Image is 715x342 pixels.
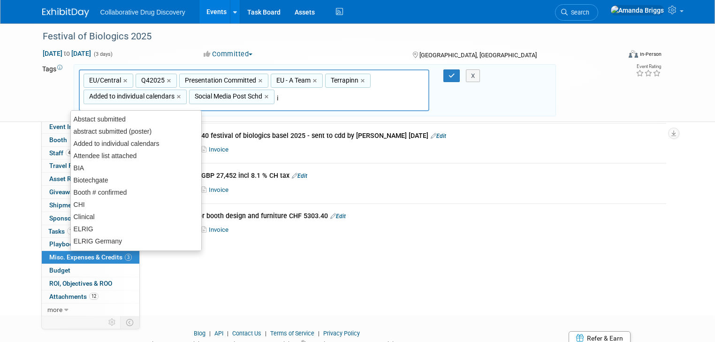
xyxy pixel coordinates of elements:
[42,8,89,17] img: ExhibitDay
[71,211,201,223] div: Clinical
[42,290,139,303] a: Attachments12
[200,49,256,59] button: Committed
[202,186,232,193] a: Invoice
[361,76,367,86] a: ×
[202,146,232,153] a: Invoice
[568,9,589,16] span: Search
[313,76,319,86] a: ×
[194,330,205,337] a: Blog
[49,266,70,274] span: Budget
[69,136,78,143] span: Booth not reserved yet
[183,76,256,85] span: Presentation Committed
[154,211,666,222] div: Syma invoice for booth design and furniture CHF 5303.40
[42,238,139,251] a: Playbook
[49,136,78,144] span: Booth
[431,133,446,139] a: Edit
[71,137,201,150] div: Added to individual calendars
[167,76,173,86] a: ×
[49,280,112,287] span: ROI, Objectives & ROO
[42,147,139,160] a: Staff4
[39,28,609,45] div: Festival of Biologics 2025
[93,51,113,57] span: (3 days)
[466,69,480,83] button: X
[270,330,314,337] a: Terms of Service
[42,277,139,290] a: ROI, Objectives & ROO
[214,330,223,337] a: API
[42,134,139,146] a: Booth
[62,50,71,57] span: to
[263,330,269,337] span: |
[42,251,139,264] a: Misc. Expenses & Credits3
[639,51,662,58] div: In-Person
[154,131,666,142] div: invoice sin199240 festival of biologics basel 2025 - sent to cdd by [PERSON_NAME] [DATE]
[71,125,201,137] div: abstract submitted (poster)
[71,198,201,211] div: CHI
[570,49,662,63] div: Event Format
[120,316,139,328] td: Toggle Event Tabs
[154,171,666,182] div: revised invoice GBP 27,452 incl 8.1 % CH tax
[629,50,638,58] img: Format-Inperson.png
[316,330,322,337] span: |
[636,64,661,69] div: Event Rating
[49,162,106,169] span: Travel Reservations
[125,254,132,261] span: 3
[232,330,261,337] a: Contact Us
[71,235,201,247] div: ELRIG Germany
[202,226,232,233] a: Invoice
[42,64,65,117] td: Tags
[330,213,346,220] a: Edit
[259,76,265,86] a: ×
[100,8,185,16] span: Collaborative Drug Discovery
[49,253,132,261] span: Misc. Expenses & Credits
[71,223,201,235] div: ELRIG
[66,149,73,156] span: 4
[274,76,311,85] span: EU - A Team
[71,174,201,186] div: Biotechgate
[42,186,139,198] a: Giveaways
[89,293,99,300] span: 12
[49,240,76,248] span: Playbook
[71,150,201,162] div: Attendee list attached
[104,316,121,328] td: Personalize Event Tab Strip
[42,160,139,172] a: Travel Reservations
[48,228,82,235] span: Tasks
[71,162,201,174] div: BIA
[49,201,81,209] span: Shipments
[42,121,139,133] a: Event Information
[610,5,664,15] img: Amanda Briggs
[419,52,537,59] span: [GEOGRAPHIC_DATA], [GEOGRAPHIC_DATA]
[49,293,99,300] span: Attachments
[177,91,183,102] a: ×
[49,149,73,157] span: Staff
[193,91,262,101] span: Social Media Post Schd
[42,199,139,212] a: Shipments
[42,173,139,185] a: Asset Reservations
[49,214,90,222] span: Sponsorships
[323,330,360,337] a: Privacy Policy
[49,123,102,130] span: Event Information
[265,91,271,102] a: ×
[71,186,201,198] div: Booth # confirmed
[292,173,307,179] a: Edit
[42,212,139,225] a: Sponsorships
[329,76,358,85] span: Terrapinn
[87,76,121,85] span: EU/Central
[42,304,139,316] a: more
[49,175,105,182] span: Asset Reservations
[277,93,408,103] input: Type tag and hit enter
[42,225,139,238] a: Tasks100%
[42,49,91,58] span: [DATE] [DATE]
[87,91,175,101] span: Added to individual calendars
[67,228,82,235] span: 100%
[47,306,62,313] span: more
[225,330,231,337] span: |
[123,76,129,86] a: ×
[555,4,598,21] a: Search
[42,264,139,277] a: Budget
[49,188,80,196] span: Giveaways
[71,247,201,259] div: exhibitor table
[71,113,201,125] div: Abstact submitted
[207,330,213,337] span: |
[139,76,165,85] span: Q42025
